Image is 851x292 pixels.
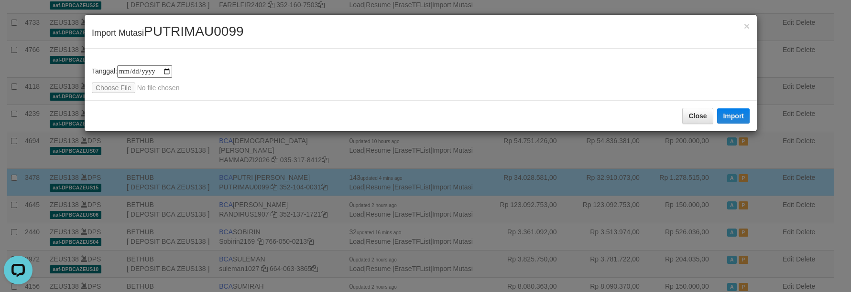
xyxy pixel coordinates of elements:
button: Close [744,21,750,31]
button: Open LiveChat chat widget [4,4,33,32]
button: Close [682,108,713,124]
span: PUTRIMAU0099 [144,24,244,39]
button: Import [717,108,750,124]
span: Import Mutasi [92,28,244,38]
span: × [744,21,750,31]
div: Tanggal: [92,65,750,93]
